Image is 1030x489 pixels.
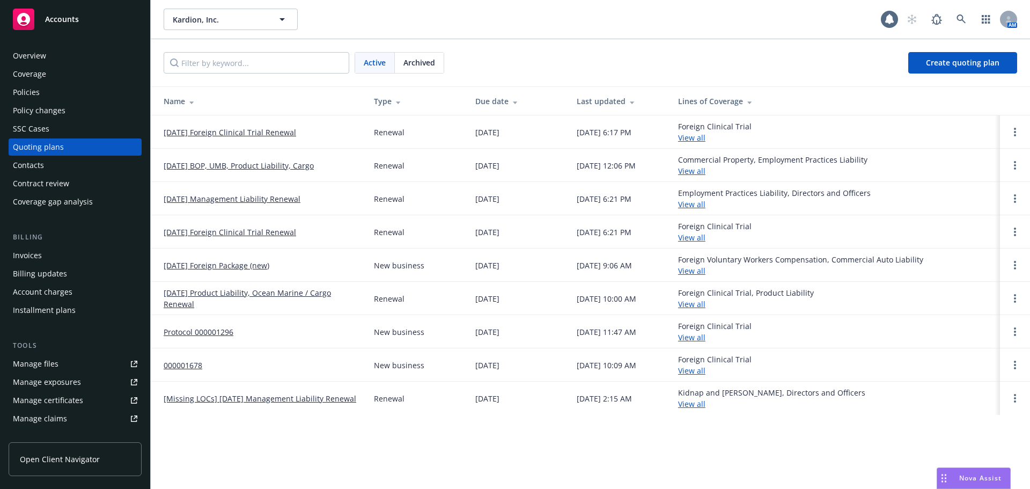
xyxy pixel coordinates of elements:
[1009,259,1021,272] a: Open options
[374,227,404,238] div: Renewal
[475,326,499,338] div: [DATE]
[577,96,661,107] div: Last updated
[937,468,1011,489] button: Nova Assist
[678,187,871,210] div: Employment Practices Liability, Directors and Officers
[678,199,705,209] a: View all
[374,293,404,304] div: Renewal
[13,157,44,174] div: Contacts
[937,468,951,488] div: Drag to move
[678,133,705,143] a: View all
[9,428,142,446] a: Manage BORs
[678,232,705,243] a: View all
[926,9,947,30] a: Report a Bug
[13,102,65,119] div: Policy changes
[475,96,560,107] div: Due date
[475,393,499,404] div: [DATE]
[678,121,752,143] div: Foreign Clinical Trial
[678,354,752,376] div: Foreign Clinical Trial
[9,138,142,156] a: Quoting plans
[164,160,314,171] a: [DATE] BOP, UMB, Product Liability, Cargo
[678,366,705,376] a: View all
[951,9,972,30] a: Search
[364,57,386,68] span: Active
[164,326,233,338] a: Protocol 000001296
[577,393,632,404] div: [DATE] 2:15 AM
[13,428,63,446] div: Manage BORs
[577,193,631,205] div: [DATE] 6:21 PM
[975,9,997,30] a: Switch app
[173,14,266,25] span: Kardion, Inc.
[959,473,1002,483] span: Nova Assist
[9,193,142,210] a: Coverage gap analysis
[164,393,356,404] a: [Missing LOCs] [DATE] Management Liability Renewal
[374,160,404,171] div: Renewal
[577,260,632,271] div: [DATE] 9:06 AM
[374,260,424,271] div: New business
[13,247,42,264] div: Invoices
[13,355,58,373] div: Manage files
[1009,359,1021,371] a: Open options
[577,160,636,171] div: [DATE] 12:06 PM
[9,65,142,83] a: Coverage
[678,320,752,343] div: Foreign Clinical Trial
[13,410,67,427] div: Manage claims
[678,266,705,276] a: View all
[13,392,83,409] div: Manage certificates
[678,299,705,309] a: View all
[9,374,142,391] a: Manage exposures
[926,57,999,68] span: Create quoting plan
[678,387,865,410] div: Kidnap and [PERSON_NAME], Directors and Officers
[577,293,636,304] div: [DATE] 10:00 AM
[9,340,142,351] div: Tools
[374,193,404,205] div: Renewal
[9,302,142,319] a: Installment plans
[9,247,142,264] a: Invoices
[577,227,631,238] div: [DATE] 6:21 PM
[475,193,499,205] div: [DATE]
[678,287,814,310] div: Foreign Clinical Trial, Product Liability
[164,360,202,371] a: 000001678
[164,287,357,310] a: [DATE] Product Liability, Ocean Marine / Cargo Renewal
[374,127,404,138] div: Renewal
[9,4,142,34] a: Accounts
[13,84,40,101] div: Policies
[475,160,499,171] div: [DATE]
[1009,392,1021,405] a: Open options
[577,326,636,338] div: [DATE] 11:47 AM
[1009,225,1021,238] a: Open options
[9,232,142,243] div: Billing
[164,9,298,30] button: Kardion, Inc.
[13,65,46,83] div: Coverage
[374,360,424,371] div: New business
[374,326,424,338] div: New business
[9,157,142,174] a: Contacts
[475,127,499,138] div: [DATE]
[13,138,64,156] div: Quoting plans
[1009,292,1021,305] a: Open options
[9,120,142,137] a: SSC Cases
[9,265,142,282] a: Billing updates
[901,9,923,30] a: Start snowing
[678,166,705,176] a: View all
[164,227,296,238] a: [DATE] Foreign Clinical Trial Renewal
[164,127,296,138] a: [DATE] Foreign Clinical Trial Renewal
[475,227,499,238] div: [DATE]
[1009,192,1021,205] a: Open options
[678,399,705,409] a: View all
[13,120,49,137] div: SSC Cases
[164,96,357,107] div: Name
[678,154,867,177] div: Commercial Property, Employment Practices Liability
[164,193,300,205] a: [DATE] Management Liability Renewal
[9,392,142,409] a: Manage certificates
[9,410,142,427] a: Manage claims
[475,360,499,371] div: [DATE]
[20,454,100,465] span: Open Client Navigator
[1009,325,1021,338] a: Open options
[164,52,349,74] input: Filter by keyword...
[9,355,142,373] a: Manage files
[678,221,752,243] div: Foreign Clinical Trial
[13,47,46,64] div: Overview
[13,175,69,192] div: Contract review
[403,57,435,68] span: Archived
